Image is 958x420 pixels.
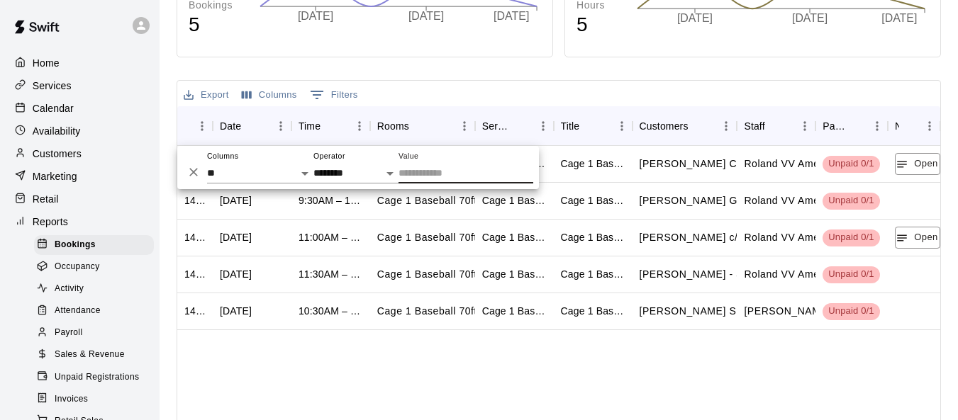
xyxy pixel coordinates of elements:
div: Occupancy [34,257,154,277]
a: Sales & Revenue [34,344,160,366]
button: Menu [611,115,633,137]
p: Vanessa Gonzalez Sky Mountain [640,304,794,319]
div: Retail [11,188,148,210]
div: Date [220,106,241,146]
a: Calendar [11,98,148,119]
button: Menu [349,115,370,137]
div: Has not paid: Renee McKay c/o Bhodi McKay Sage Oak Charter School [823,229,879,246]
div: Has not paid: Laura Staggs C/O Elijah Staggs Sky Mountian [823,156,879,173]
div: Cage 1 Baseball 70ft Session [561,230,625,244]
button: Menu [919,115,940,137]
div: Invoices [34,390,154,409]
button: Sort [579,116,599,136]
button: Menu [867,115,888,137]
p: Marketing [33,169,77,183]
button: Menu [533,115,554,137]
span: Unpaid 0/1 [823,268,879,281]
span: Attendance [55,304,101,318]
div: Has not paid: Vanessa Gonzalez Sky Mountain [823,303,879,320]
div: Payroll [34,323,154,343]
a: Marketing [11,166,148,187]
button: Open [895,153,940,175]
button: Sort [184,116,204,136]
button: Sort [899,116,919,136]
span: Sales & Revenue [55,348,125,362]
p: Home [33,56,60,70]
div: Attendance [34,301,154,321]
h4: 5 [577,13,623,38]
span: Bookings [55,238,96,252]
label: Operator [313,151,345,161]
div: Rooms [377,106,409,146]
tspan: [DATE] [792,13,828,25]
span: Unpaid 0/1 [823,157,879,171]
div: Cage 1 Baseball 70ft Session [561,157,625,171]
div: Service [482,106,513,146]
span: Unpaid 0/1 [823,194,879,208]
a: Services [11,75,148,96]
p: Calendar [33,101,74,115]
p: Angelica Ramirez - Student Sebastain Sage Oak [640,267,886,282]
button: Select columns [238,84,301,106]
div: Staff [737,106,815,146]
div: 10:30AM – 11:30AM [299,304,363,318]
p: Customers [33,147,82,161]
div: Sales & Revenue [34,345,154,365]
div: Bookings [34,235,154,255]
a: Activity [34,278,160,300]
button: Menu [715,115,737,137]
span: Invoices [55,392,88,407]
div: Show filters [177,146,539,189]
span: Unpaid Registrations [55,370,139,385]
p: Cage 1 Baseball 70ft [377,193,477,208]
div: Cage 1 Baseball 70ft Session [482,193,547,208]
p: Services [33,79,72,93]
tspan: [DATE] [494,11,530,23]
button: Sort [409,116,429,136]
button: Menu [270,115,291,137]
div: 11:00AM – 12:00PM [299,230,363,244]
div: Notes [895,106,899,146]
p: Roland VV American [744,193,842,208]
div: 1438337 [184,304,206,318]
p: Cage 1 Baseball 70ft [377,230,477,245]
div: Title [554,106,633,146]
a: Payroll [34,322,160,344]
tspan: [DATE] [298,11,333,23]
div: 1470256 [184,193,206,208]
div: 1451111 [184,267,206,281]
div: Payment [823,106,847,146]
div: Notes [888,106,940,146]
p: Roland VV American [744,267,842,282]
div: Rooms [370,106,475,146]
p: Retail [33,192,59,206]
tspan: [DATE] [882,13,918,25]
div: Has not paid: Angelica Ramirez - Student Sebastain Sage Oak [823,266,879,283]
label: Value [399,151,418,161]
div: Availability [11,120,148,142]
p: Roland VV American [744,157,842,171]
div: Fri, Oct 17, 2025 [220,193,252,208]
a: Home [11,52,148,74]
p: Availability [33,124,81,138]
button: Export [180,84,233,106]
div: Staff [744,106,764,146]
p: Cage 1 Baseball 70ft, Cage 3 Baseball/Softball 50Ft [377,304,627,319]
div: Cage 1 Baseball 70ft Session [482,304,547,318]
div: 1465719 [184,230,206,244]
h4: 5 [189,13,245,38]
button: Open [895,227,940,249]
div: Has not paid: Danielle Salazar Granite Mountain [823,193,879,210]
div: Reports [11,211,148,232]
div: Cage 1 Baseball 70ft Session [482,230,547,244]
span: Occupancy [55,260,100,274]
div: ID [177,106,213,146]
div: Customers [11,143,148,164]
p: Laura Staggs C/O Elijah Staggs Sky Mountian [640,157,906,171]
button: Menu [454,115,475,137]
tspan: [DATE] [408,11,444,23]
